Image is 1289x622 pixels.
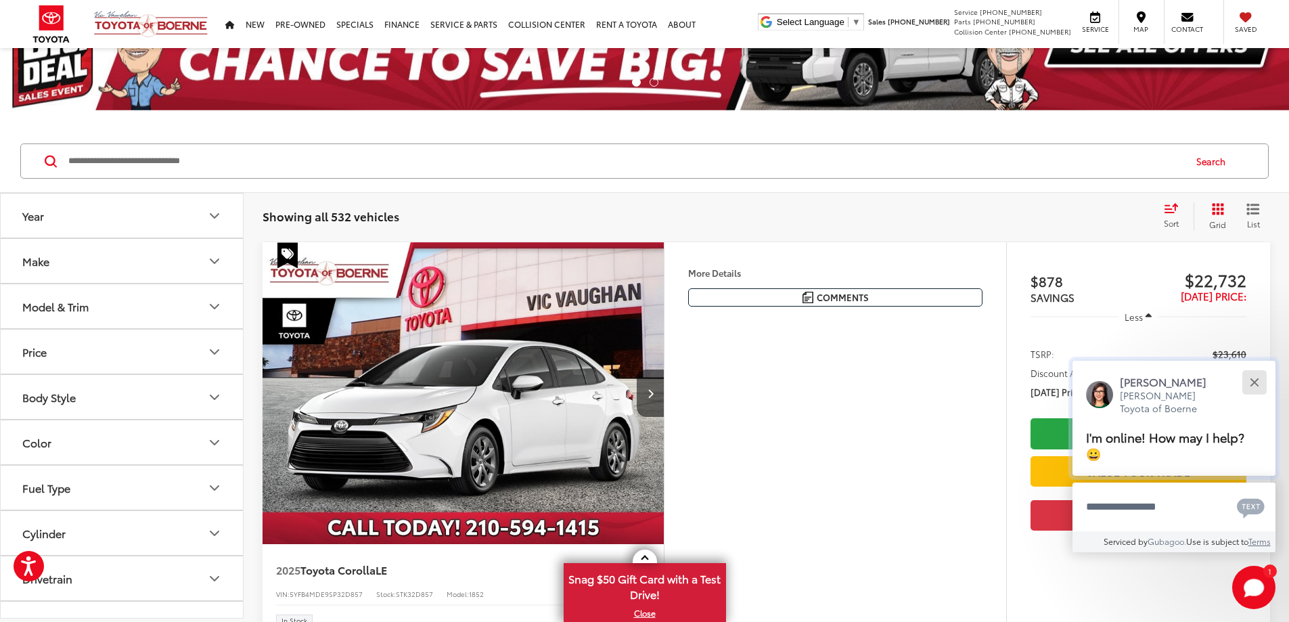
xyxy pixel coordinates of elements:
span: Toyota Corolla [300,562,376,577]
input: Search by Make, Model, or Keyword [67,145,1183,177]
div: Close[PERSON_NAME][PERSON_NAME] Toyota of BoerneI'm online! How may I help? 😀Type your messageCha... [1072,361,1275,552]
button: Close [1240,368,1269,397]
button: Grid View [1194,202,1236,229]
span: STK32D857 [396,589,433,599]
span: Sales [868,16,886,26]
span: Use is subject to [1186,535,1248,547]
span: [PHONE_NUMBER] [1009,26,1071,37]
svg: Start Chat [1232,566,1275,609]
span: Grid [1209,219,1226,230]
button: Get Price Now [1031,500,1246,531]
button: CylinderCylinder [1,511,244,555]
span: I'm online! How may I help? 😀 [1086,428,1244,462]
span: ▼ [852,17,861,27]
span: Less [1125,311,1143,323]
span: Parts [954,16,971,26]
span: [PHONE_NUMBER] [980,7,1042,17]
a: Select Language​ [777,17,861,27]
div: Cylinder [22,527,66,539]
div: Cylinder [206,525,223,541]
div: Body Style [206,389,223,405]
span: Serviced by [1104,535,1148,547]
span: Map [1126,24,1156,34]
span: TSRP: [1031,347,1054,361]
button: Search [1183,144,1245,178]
span: Contact [1171,24,1203,34]
span: SAVINGS [1031,290,1075,305]
span: Service [954,7,978,17]
span: [DATE] Price: [1181,288,1246,303]
div: Model & Trim [22,300,89,313]
div: Year [22,209,44,222]
span: LE [376,562,387,577]
button: PricePrice [1,330,244,374]
span: Model: [447,589,469,599]
div: Drivetrain [206,571,223,587]
span: $22,732 [1138,269,1246,290]
div: Color [206,435,223,451]
button: Less [1118,305,1159,329]
img: Comments [802,292,813,303]
div: Body Style [22,391,76,403]
button: Chat with SMS [1233,491,1269,522]
a: Gubagoo. [1148,535,1186,547]
span: Collision Center [954,26,1007,37]
button: Comments [688,288,982,307]
button: List View [1236,202,1270,229]
span: List [1246,218,1260,229]
div: Price [206,344,223,360]
button: DrivetrainDrivetrain [1,556,244,600]
button: YearYear [1,194,244,238]
div: 2025 Toyota Corolla LE 0 [262,242,665,544]
span: [PHONE_NUMBER] [973,16,1035,26]
textarea: Type your message [1072,483,1275,531]
div: Model & Trim [206,298,223,315]
div: Color [22,436,51,449]
span: $23,610 [1213,347,1246,361]
span: 5YFB4MDE9SP32D857 [290,589,363,599]
span: Saved [1231,24,1261,34]
a: 2025Toyota CorollaLE [276,562,604,577]
span: 1852 [469,589,484,599]
span: [DATE] Price: [1031,385,1085,399]
a: Check Availability [1031,418,1246,449]
span: Special [277,242,298,268]
span: [PHONE_NUMBER] [888,16,950,26]
div: Drivetrain [22,572,72,585]
p: [PERSON_NAME] [1120,374,1220,389]
span: 1 [1268,568,1271,574]
div: Fuel Type [206,480,223,496]
button: MakeMake [1,239,244,283]
svg: Text [1237,497,1265,518]
h4: More Details [688,268,982,277]
span: Discount Amount: [1031,366,1106,380]
div: Make [22,254,49,267]
span: Service [1080,24,1110,34]
button: ColorColor [1,420,244,464]
img: 2025 Toyota Corolla LE [262,242,665,545]
div: Year [206,208,223,224]
button: Body StyleBody Style [1,375,244,419]
a: Terms [1248,535,1271,547]
span: VIN: [276,589,290,599]
button: Toggle Chat Window [1232,566,1275,609]
a: 2025 Toyota Corolla LE2025 Toyota Corolla LE2025 Toyota Corolla LE2025 Toyota Corolla LE [262,242,665,544]
span: $878 [1031,271,1139,291]
button: Select sort value [1157,202,1194,229]
button: Next image [637,370,664,417]
span: Sort [1164,217,1179,229]
a: Value Your Trade [1031,456,1246,487]
div: Make [206,253,223,269]
span: Select Language [777,17,844,27]
img: Vic Vaughan Toyota of Boerne [93,10,208,38]
span: Showing all 532 vehicles [263,208,399,224]
span: Comments [817,291,869,304]
p: [PERSON_NAME] Toyota of Boerne [1120,389,1220,416]
button: Fuel TypeFuel Type [1,466,244,510]
button: Model & TrimModel & Trim [1,284,244,328]
span: Snag $50 Gift Card with a Test Drive! [565,564,725,606]
span: ​ [848,17,849,27]
span: 2025 [276,562,300,577]
div: Fuel Type [22,481,70,494]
